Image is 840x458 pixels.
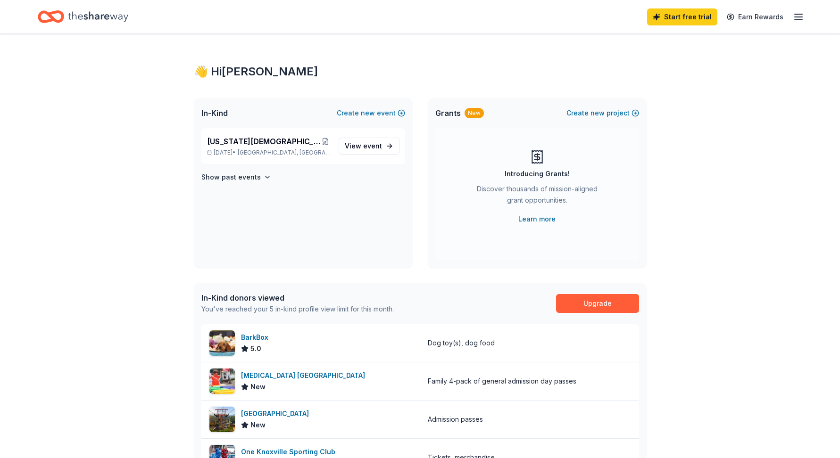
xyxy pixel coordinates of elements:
div: You've reached your 5 in-kind profile view limit for this month. [201,303,394,315]
span: event [363,142,382,150]
a: Learn more [518,213,556,225]
div: Discover thousands of mission-aligned grant opportunities. [473,183,601,210]
a: Earn Rewards [721,8,789,25]
div: In-Kind donors viewed [201,292,394,303]
div: One Knoxville Sporting Club [241,446,339,458]
span: 5.0 [250,343,261,354]
span: In-Kind [201,107,228,119]
span: New [250,419,266,431]
div: [GEOGRAPHIC_DATA] [241,408,313,419]
a: View event [339,138,399,155]
a: Home [38,6,128,28]
img: Image for Muse Knoxville [209,368,235,394]
span: View [345,140,382,152]
span: [US_STATE][DEMOGRAPHIC_DATA] Fall Apple Festival [207,136,320,147]
button: Createnewproject [566,107,639,119]
button: Show past events [201,172,271,183]
img: Image for BarkBox [209,330,235,356]
div: BarkBox [241,332,272,343]
div: New [465,108,484,118]
span: new [590,107,605,119]
button: Createnewevent [337,107,405,119]
h4: Show past events [201,172,261,183]
div: Introducing Grants! [505,168,570,180]
span: new [361,107,375,119]
div: 👋 Hi [PERSON_NAME] [194,64,647,79]
img: Image for Gatlinburg Skypark [209,407,235,432]
a: Upgrade [556,294,639,313]
span: New [250,381,266,393]
a: Start free trial [647,8,717,25]
div: Admission passes [428,414,483,425]
span: [GEOGRAPHIC_DATA], [GEOGRAPHIC_DATA] [238,149,331,156]
div: Dog toy(s), dog food [428,337,495,349]
div: [MEDICAL_DATA] [GEOGRAPHIC_DATA] [241,370,369,381]
div: Family 4-pack of general admission day passes [428,376,576,387]
p: [DATE] • [207,149,331,156]
span: Grants [435,107,461,119]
